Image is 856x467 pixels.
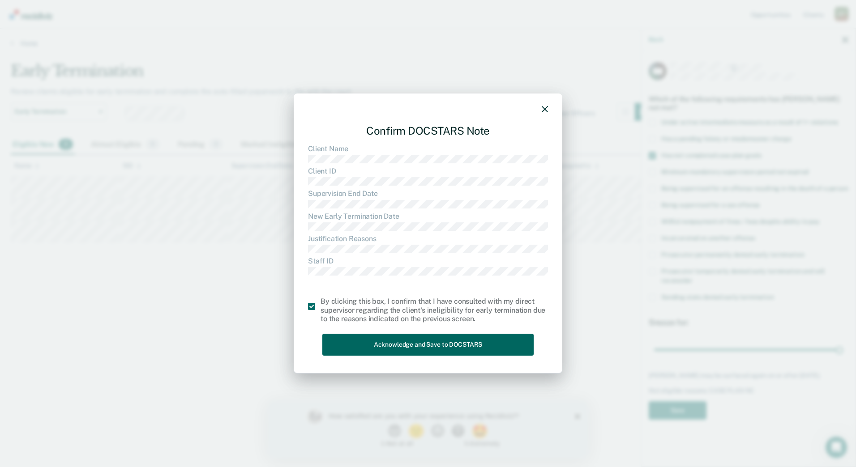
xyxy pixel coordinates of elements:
[308,257,548,265] dt: Staff ID
[204,24,222,38] button: 5
[184,24,199,38] button: 4
[163,24,179,38] button: 3
[321,297,548,323] div: By clicking this box, I confirm that I have consulted with my direct supervisor regarding the cli...
[197,40,281,46] div: 5 - Extremely
[308,234,548,243] dt: Justification Reasons
[322,334,534,356] button: Acknowledge and Save to DOCSTARS
[61,12,268,20] div: How satisfied are you with your experience using Recidiviz?
[140,24,158,38] button: 2
[308,167,548,175] dt: Client ID
[61,40,146,46] div: 1 - Not at all
[308,117,548,144] div: Confirm DOCSTARS Note
[308,212,548,221] dt: New Early Termination Date
[39,9,54,23] img: Profile image for Kim
[120,24,136,38] button: 1
[308,144,548,153] dt: Client Name
[307,13,312,19] div: Close survey
[308,189,548,198] dt: Supervision End Date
